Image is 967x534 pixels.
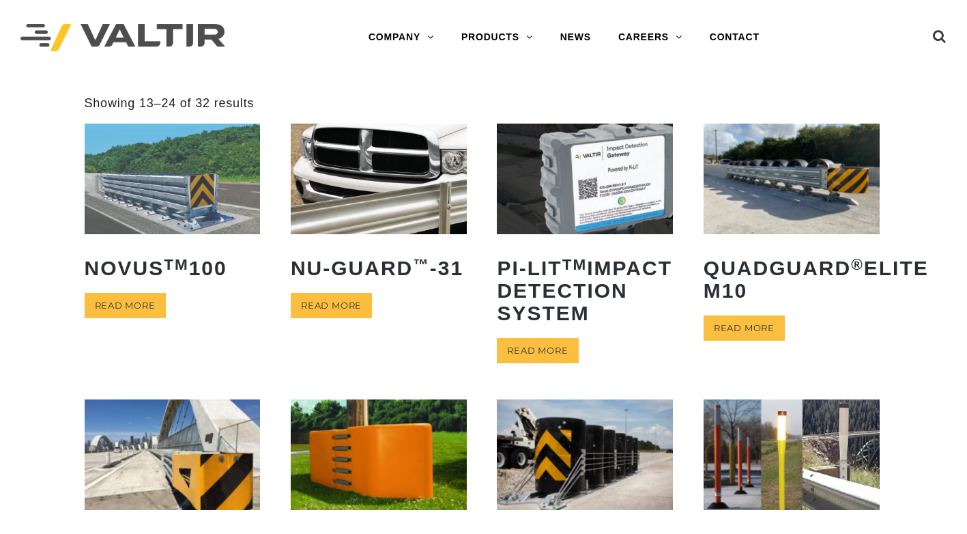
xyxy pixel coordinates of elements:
a: Read more about “QuadGuard® Elite M10” [704,315,785,341]
a: COMPANY [355,24,448,51]
a: Read more about “NOVUSTM 100” [85,293,166,318]
h2: NOVUS 100 [85,247,261,290]
h2: NU-GUARD -31 [291,247,467,290]
p: Showing 13–24 of 32 results [85,96,255,111]
a: PI-LITTMImpact Detection System [497,124,673,334]
a: NU-GUARD™-31 [291,124,467,289]
sup: ™ [413,256,430,273]
img: Valtir [20,24,225,52]
sup: TM [164,256,189,273]
a: Read more about “PI-LITTM Impact Detection System” [497,338,578,363]
a: Read more about “NU-GUARD™-31” [291,293,372,318]
a: QuadGuard®Elite M10 [704,124,880,311]
a: NOVUSTM100 [85,124,261,289]
h2: PI-LIT Impact Detection System [497,247,673,335]
a: PRODUCTS [448,24,547,51]
sup: ® [851,256,864,273]
a: CAREERS [605,24,696,51]
h2: QuadGuard Elite M10 [704,247,880,312]
a: CONTACT [696,24,773,51]
a: NEWS [547,24,605,51]
sup: TM [562,256,588,273]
